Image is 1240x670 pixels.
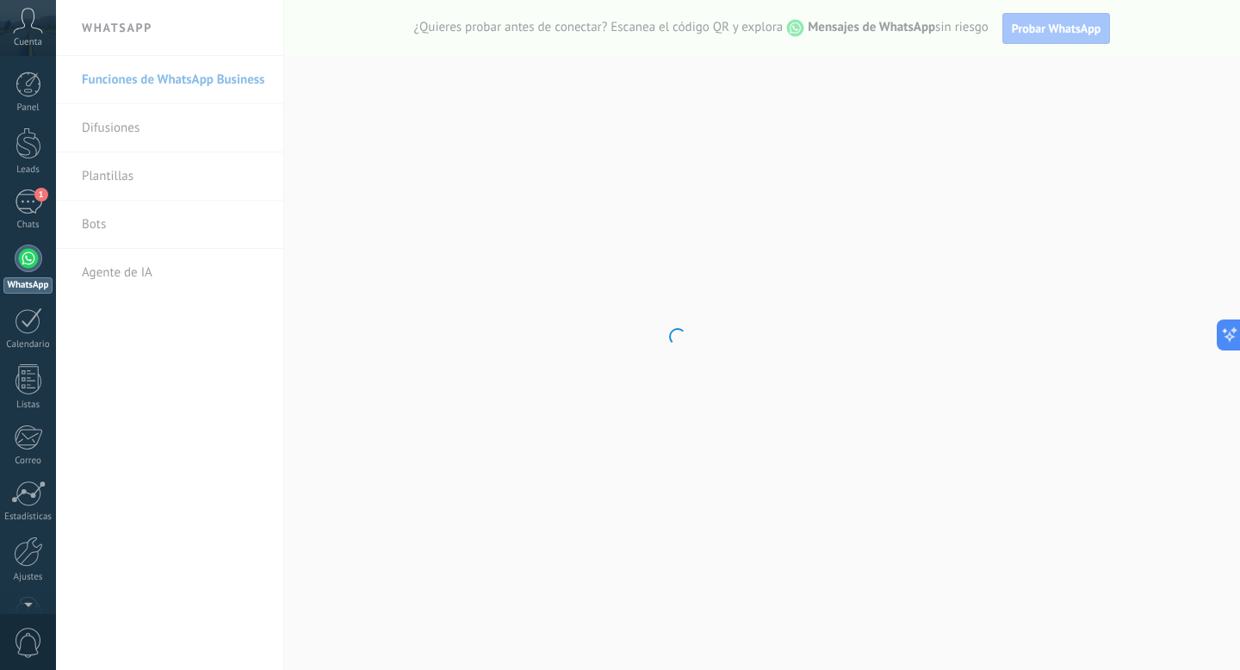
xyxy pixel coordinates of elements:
[3,339,53,351] div: Calendario
[3,512,53,523] div: Estadísticas
[3,572,53,583] div: Ajustes
[34,188,48,202] span: 1
[3,220,53,231] div: Chats
[14,37,42,48] span: Cuenta
[3,102,53,114] div: Panel
[3,400,53,411] div: Listas
[3,277,53,294] div: WhatsApp
[3,456,53,467] div: Correo
[3,164,53,176] div: Leads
